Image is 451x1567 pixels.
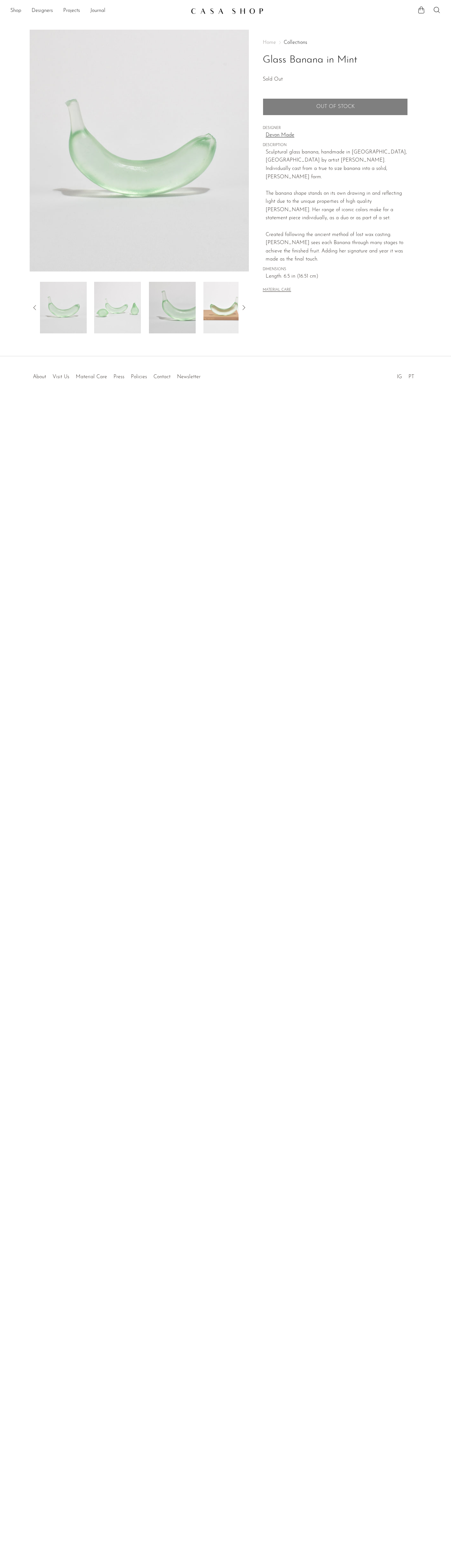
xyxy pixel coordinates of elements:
span: Home [263,40,276,45]
ul: NEW HEADER MENU [10,5,186,16]
nav: Breadcrumbs [263,40,408,45]
span: Length: 6.5 in (16.51 cm) [266,272,408,281]
a: Shop [10,7,21,15]
nav: Desktop navigation [10,5,186,16]
button: Add to cart [263,98,408,115]
a: Contact [153,374,171,379]
img: Glass Banana in Mint [40,282,87,333]
a: Projects [63,7,80,15]
a: PT [408,374,414,379]
a: Policies [131,374,147,379]
img: Glass Banana in Mint [203,282,250,333]
img: Glass Banana in Mint [30,30,249,271]
ul: Social Medias [394,369,417,381]
ul: Quick links [30,369,204,381]
button: MATERIAL CARE [263,288,291,293]
span: DESIGNER [263,125,408,131]
div: Sculptural glass banana, handmade in [GEOGRAPHIC_DATA], [GEOGRAPHIC_DATA] by artist [PERSON_NAME]... [266,148,408,190]
span: DESCRIPTION [263,143,408,148]
div: The banana shape stands on its own drawing in and reflecting light due to the unique properties o... [266,190,408,222]
span: Out of stock [316,104,355,110]
span: DIMENSIONS [263,267,408,272]
a: Visit Us [53,374,69,379]
a: Collections [284,40,307,45]
a: About [33,374,46,379]
a: IG [397,374,402,379]
a: Devon Made [266,131,408,140]
img: Glass Banana in Mint [94,282,141,333]
a: Press [113,374,124,379]
a: Designers [32,7,53,15]
h1: Glass Banana in Mint [263,52,408,68]
span: Sold Out [263,77,283,82]
img: Glass Banana in Mint [149,282,196,333]
div: Created following the ancient method of lost wax casting. [PERSON_NAME] sees each Banana through ... [266,222,408,264]
a: Material Care [76,374,107,379]
a: Journal [90,7,105,15]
